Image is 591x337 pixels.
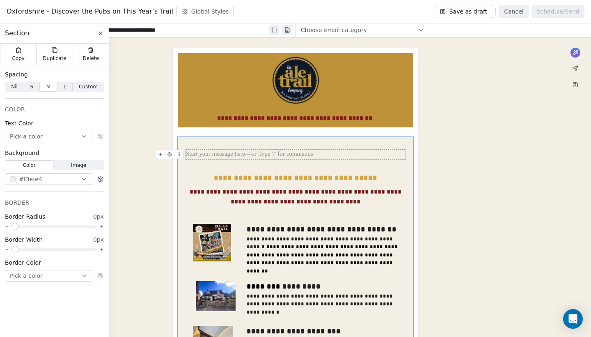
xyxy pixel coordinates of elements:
[93,212,104,221] span: 0px
[5,131,92,142] button: Pick a color
[79,83,98,90] span: Custom
[5,173,92,185] button: #f3efe4
[19,175,42,184] span: #f3efe4
[5,270,92,282] button: Pick a color
[43,55,66,62] span: Duplicate
[5,149,39,157] span: Background
[176,6,234,17] button: Global Styles
[83,55,99,62] span: Delete
[5,119,33,127] span: Text Color
[5,28,29,38] span: Section
[5,105,104,113] div: COLOR
[64,83,66,90] span: L
[563,309,583,329] div: Open Intercom Messenger
[5,259,41,267] span: Border Color
[93,235,104,244] span: 0px
[12,55,25,62] span: Copy
[5,199,104,207] div: BORDER
[11,83,18,90] span: Nil
[71,162,87,169] span: Image
[7,7,173,16] span: Oxfordshire - Discover the Pubs on This Year’s Trail
[30,83,33,90] span: S
[499,5,528,18] button: Cancel
[532,5,584,18] button: Schedule/Send
[5,212,45,221] span: Border Radius
[5,235,43,244] span: Border Width
[5,70,28,78] span: Spacing
[435,5,492,18] button: Save as draft
[301,26,367,34] span: Choose email category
